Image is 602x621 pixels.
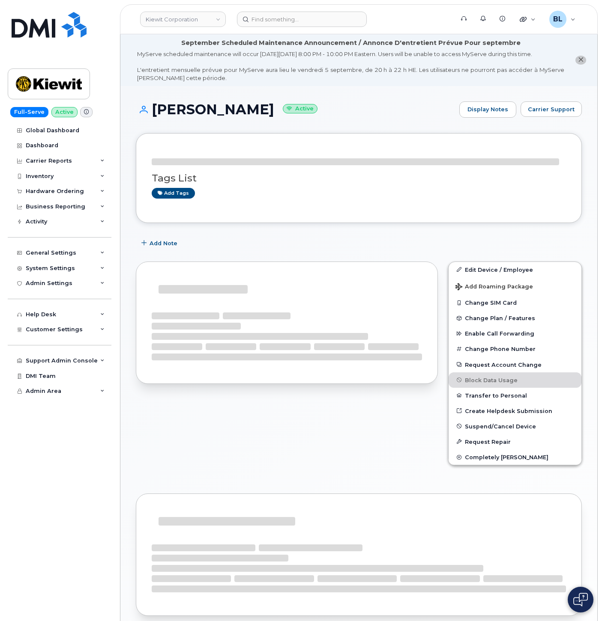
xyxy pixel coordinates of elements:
[449,388,581,403] button: Transfer to Personal
[449,403,581,419] a: Create Helpdesk Submission
[465,423,536,429] span: Suspend/Cancel Device
[449,341,581,357] button: Change Phone Number
[449,434,581,449] button: Request Repair
[449,295,581,310] button: Change SIM Card
[573,593,588,606] img: Open chat
[449,277,581,295] button: Add Roaming Package
[465,330,534,337] span: Enable Call Forwarding
[465,315,535,321] span: Change Plan / Features
[136,236,185,251] button: Add Note
[283,104,317,114] small: Active
[137,50,564,82] div: MyServe scheduled maintenance will occur [DATE][DATE] 8:00 PM - 10:00 PM Eastern. Users will be u...
[521,101,582,117] button: Carrier Support
[459,101,516,118] a: Display Notes
[449,262,581,277] a: Edit Device / Employee
[181,39,521,48] div: September Scheduled Maintenance Announcement / Annonce D'entretient Prévue Pour septembre
[449,310,581,326] button: Change Plan / Features
[575,56,586,65] button: close notification
[449,326,581,341] button: Enable Call Forwarding
[449,372,581,388] button: Block Data Usage
[449,419,581,434] button: Suspend/Cancel Device
[136,102,455,117] h1: [PERSON_NAME]
[150,239,177,247] span: Add Note
[449,449,581,465] button: Completely [PERSON_NAME]
[455,283,533,291] span: Add Roaming Package
[528,105,575,113] span: Carrier Support
[152,188,195,199] a: Add tags
[465,454,548,461] span: Completely [PERSON_NAME]
[152,173,566,184] h3: Tags List
[449,357,581,372] button: Request Account Change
